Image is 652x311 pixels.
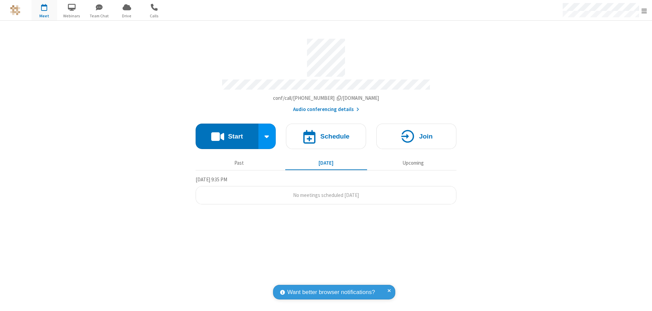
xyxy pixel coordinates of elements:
[196,176,456,205] section: Today's Meetings
[32,13,57,19] span: Meet
[419,133,433,140] h4: Join
[376,124,456,149] button: Join
[59,13,85,19] span: Webinars
[285,157,367,169] button: [DATE]
[196,176,227,183] span: [DATE] 9:35 PM
[286,124,366,149] button: Schedule
[228,133,243,140] h4: Start
[114,13,140,19] span: Drive
[320,133,349,140] h4: Schedule
[293,192,359,198] span: No meetings scheduled [DATE]
[293,106,359,113] button: Audio conferencing details
[87,13,112,19] span: Team Chat
[258,124,276,149] div: Start conference options
[273,95,379,101] span: Copy my meeting room link
[142,13,167,19] span: Calls
[10,5,20,15] img: QA Selenium DO NOT DELETE OR CHANGE
[196,124,258,149] button: Start
[196,34,456,113] section: Account details
[372,157,454,169] button: Upcoming
[287,288,375,297] span: Want better browser notifications?
[198,157,280,169] button: Past
[273,94,379,102] button: Copy my meeting room linkCopy my meeting room link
